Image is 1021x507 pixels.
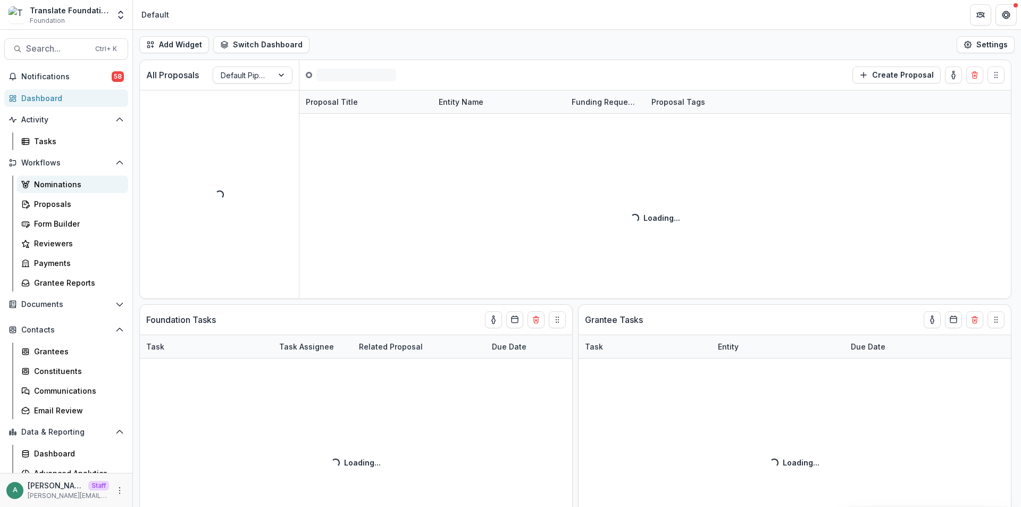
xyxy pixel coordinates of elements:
[585,313,643,326] p: Grantee Tasks
[13,487,18,494] div: anveet@trytemelio.com
[528,311,545,328] button: Delete card
[17,176,128,193] a: Nominations
[213,36,309,53] button: Switch Dashboard
[34,136,120,147] div: Tasks
[4,111,128,128] button: Open Activity
[93,43,119,55] div: Ctrl + K
[112,71,124,82] span: 58
[4,423,128,440] button: Open Data & Reporting
[141,9,169,20] div: Default
[34,277,120,288] div: Grantee Reports
[17,343,128,360] a: Grantees
[21,93,120,104] div: Dashboard
[113,484,126,497] button: More
[30,5,109,16] div: Translate Foundation Checks
[21,72,112,81] span: Notifications
[88,481,109,491] p: Staff
[4,38,128,60] button: Search...
[34,238,120,249] div: Reviewers
[987,67,1005,84] button: Drag
[4,296,128,313] button: Open Documents
[139,36,209,53] button: Add Widget
[945,67,962,84] button: toggle-assigned-to-me
[966,311,983,328] button: Delete card
[34,346,120,357] div: Grantees
[28,480,84,491] p: [PERSON_NAME][EMAIL_ADDRESS][DOMAIN_NAME]
[4,68,128,85] button: Notifications58
[17,215,128,232] a: Form Builder
[34,218,120,229] div: Form Builder
[852,67,941,84] button: Create Proposal
[34,468,120,479] div: Advanced Analytics
[34,385,120,396] div: Communications
[17,235,128,252] a: Reviewers
[4,321,128,338] button: Open Contacts
[17,402,128,419] a: Email Review
[34,365,120,377] div: Constituents
[21,159,111,168] span: Workflows
[146,69,199,81] p: All Proposals
[9,6,26,23] img: Translate Foundation Checks
[4,89,128,107] a: Dashboard
[30,16,65,26] span: Foundation
[137,7,173,22] nav: breadcrumb
[34,448,120,459] div: Dashboard
[4,154,128,171] button: Open Workflows
[924,311,941,328] button: toggle-assigned-to-me
[17,362,128,380] a: Constituents
[34,257,120,269] div: Payments
[21,326,111,335] span: Contacts
[970,4,991,26] button: Partners
[146,313,216,326] p: Foundation Tasks
[34,198,120,210] div: Proposals
[995,4,1017,26] button: Get Help
[506,311,523,328] button: Calendar
[34,405,120,416] div: Email Review
[17,382,128,400] a: Communications
[945,311,962,328] button: Calendar
[17,254,128,272] a: Payments
[957,36,1015,53] button: Settings
[17,445,128,462] a: Dashboard
[21,300,111,309] span: Documents
[21,115,111,124] span: Activity
[26,44,89,54] span: Search...
[17,464,128,482] a: Advanced Analytics
[113,4,128,26] button: Open entity switcher
[17,195,128,213] a: Proposals
[549,311,566,328] button: Drag
[485,311,502,328] button: toggle-assigned-to-me
[987,311,1005,328] button: Drag
[28,491,109,501] p: [PERSON_NAME][EMAIL_ADDRESS][DOMAIN_NAME]
[21,428,111,437] span: Data & Reporting
[17,132,128,150] a: Tasks
[34,179,120,190] div: Nominations
[966,67,983,84] button: Delete card
[17,274,128,292] a: Grantee Reports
